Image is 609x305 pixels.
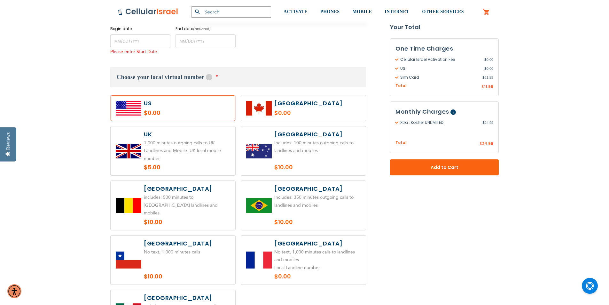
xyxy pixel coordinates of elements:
div: Please enter Start Date [110,48,170,56]
span: PHONES [320,9,340,14]
span: ACTIVATE [284,9,308,14]
span: 0.00 [484,57,493,62]
span: 24.99 [482,120,493,125]
span: INTERNET [385,9,409,14]
span: $ [481,84,484,90]
input: MM/DD/YYYY [176,34,236,48]
span: 11.99 [484,84,493,89]
span: 24.99 [482,141,493,146]
span: Xtra : Kosher UNLIMITED [395,120,482,125]
i: (optional) [193,26,211,31]
span: Sim Card [395,75,482,80]
strong: Your Total [390,22,499,32]
h3: One Time Charges [395,44,493,53]
span: $ [482,75,485,80]
span: 11.99 [482,75,493,80]
span: $ [484,66,487,71]
span: Cellular Israel Activation Fee [395,57,484,62]
span: US [395,66,484,71]
input: Search [191,6,271,18]
span: $ [480,141,482,147]
img: Cellular Israel Logo [118,8,178,16]
span: MOBILE [353,9,372,14]
label: Begin date [110,26,170,32]
span: Help [206,74,212,80]
span: $ [484,57,487,62]
span: Total [395,83,407,89]
span: Help [450,109,456,115]
span: Choose your local virtual number [117,74,204,80]
div: Reviews [5,132,11,150]
label: End date [176,26,236,32]
span: $ [482,120,485,125]
span: Total [395,140,407,146]
button: Add to Cart [390,159,499,175]
span: OTHER SERVICES [422,9,464,14]
input: MM/DD/YYYY [110,34,170,48]
div: Accessibility Menu [7,284,21,298]
span: Monthly Charges [395,108,449,116]
span: 0.00 [484,66,493,71]
span: Add to Cart [411,164,478,171]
